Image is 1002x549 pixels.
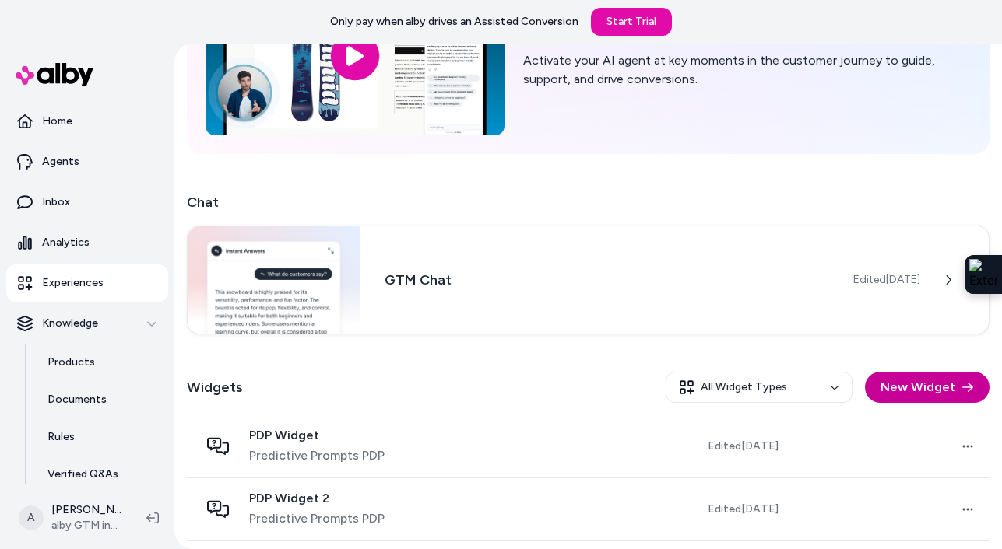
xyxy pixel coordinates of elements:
img: Chat widget [188,226,360,334]
p: Experiences [42,275,104,291]
a: Chat widgetGTM ChatEdited[DATE] [187,226,990,334]
span: Predictive Prompts PDP [249,446,385,465]
span: A [19,505,44,530]
a: Experiences [6,264,168,302]
p: Agents [42,154,79,170]
p: Products [47,355,95,370]
p: Analytics [42,235,90,250]
button: Knowledge [6,305,168,342]
p: Only pay when alby drives an Assisted Conversion [330,14,578,30]
a: Start Trial [591,8,672,36]
span: Edited [DATE] [708,502,779,517]
p: Knowledge [42,316,98,331]
a: Documents [32,381,168,418]
img: Extension Icon [969,259,997,290]
h2: Chat [187,191,990,213]
a: Home [6,103,168,140]
span: PDP Widget 2 [249,491,385,506]
span: Predictive Prompts PDP [249,509,385,528]
p: [PERSON_NAME] [51,502,121,518]
a: Analytics [6,224,168,261]
h3: GTM Chat [385,269,828,291]
a: Rules [32,418,168,456]
p: Inbox [42,194,70,210]
span: Edited [DATE] [853,272,920,288]
button: All Widget Types [666,372,853,403]
img: alby Logo [16,63,93,86]
a: Agents [6,143,168,180]
span: PDP Widget [249,428,385,443]
p: Verified Q&As [47,467,118,482]
button: A[PERSON_NAME]alby GTM internal [9,493,134,543]
p: Home [42,114,72,129]
a: Verified Q&As [32,456,168,493]
a: Inbox [6,184,168,221]
a: Products [32,344,168,381]
span: alby GTM internal [51,518,121,533]
p: Documents [47,392,107,407]
p: Activate your AI agent at key moments in the customer journey to guide, support, and drive conver... [523,51,971,89]
h2: Widgets [187,376,243,398]
p: Rules [47,429,75,445]
button: New Widget [865,372,990,403]
span: Edited [DATE] [708,439,779,454]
